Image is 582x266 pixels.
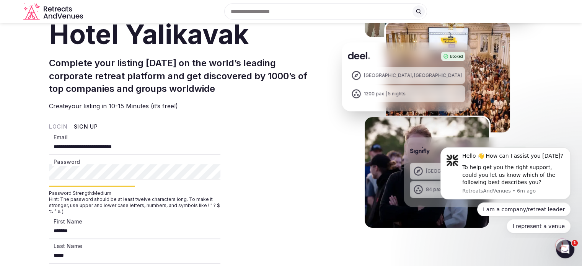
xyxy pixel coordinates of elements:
[426,168,524,175] div: [GEOGRAPHIC_DATA], [GEOGRAPHIC_DATA]
[49,196,220,215] span: Hint: The password should be at least twelve characters long. To make it stronger, use upper and ...
[49,101,316,111] p: Create your listing in 10-15 Minutes (it’s free!)
[23,3,85,20] a: Visit the homepage
[364,72,462,79] div: [GEOGRAPHIC_DATA], [GEOGRAPHIC_DATA]
[364,91,406,97] div: 1200 pax | 5 nights
[426,186,463,193] div: 84 pax | 4 nights
[23,3,85,20] svg: Retreats and Venues company logo
[441,52,465,61] div: Booked
[49,57,316,95] h2: Complete your listing [DATE] on the world’s leading corporate retreat platform and get discovered...
[49,190,220,196] span: Password Strength: Medium
[363,116,491,229] img: Signifly Portugal Retreat
[74,123,98,131] button: Sign Up
[429,141,582,238] iframe: Intercom notifications message
[49,123,68,131] button: Login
